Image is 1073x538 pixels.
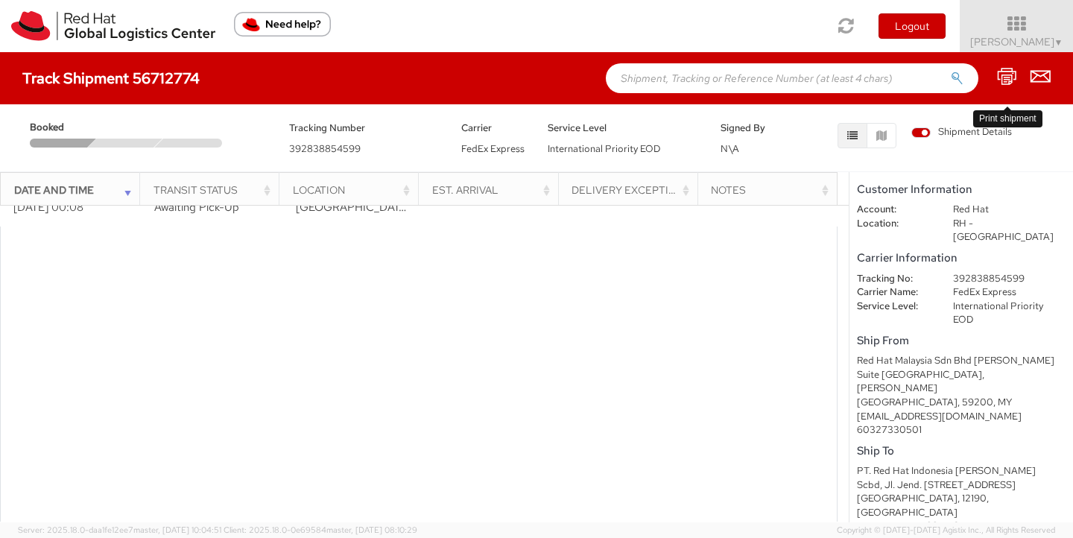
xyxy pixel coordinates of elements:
[846,300,942,314] dt: Service Level:
[973,110,1042,127] div: Print shipment
[857,410,1066,424] div: [EMAIL_ADDRESS][DOMAIN_NAME]
[548,142,660,155] span: International Priority EOD
[289,123,440,133] h5: Tracking Number
[572,183,693,197] div: Delivery Exception
[846,272,942,286] dt: Tracking No:
[133,525,221,535] span: master, [DATE] 10:04:51
[911,125,1012,142] label: Shipment Details
[461,142,525,155] span: FedEx Express
[857,335,1066,347] h5: Ship From
[30,121,94,135] span: Booked
[879,13,946,39] button: Logout
[234,12,331,37] button: Need help?
[846,203,942,217] dt: Account:
[18,525,221,535] span: Server: 2025.18.0-daa1fe12ee7
[293,183,414,197] div: Location
[857,445,1066,458] h5: Ship To
[846,285,942,300] dt: Carrier Name:
[548,123,698,133] h5: Service Level
[721,123,785,133] h5: Signed By
[857,478,1066,493] div: Scbd, Jl. Jend. [STREET_ADDRESS]
[606,63,978,93] input: Shipment, Tracking or Reference Number (at least 4 chars)
[970,35,1063,48] span: [PERSON_NAME]
[711,183,832,197] div: Notes
[11,11,215,41] img: rh-logistics-00dfa346123c4ec078e1.svg
[857,492,1066,519] div: [GEOGRAPHIC_DATA], 12190, [GEOGRAPHIC_DATA]
[857,183,1066,196] h5: Customer Information
[857,423,1066,437] div: 60327330501
[224,525,417,535] span: Client: 2025.18.0-0e69584
[296,200,433,215] span: KUALA LUMPUR, MY
[846,217,942,231] dt: Location:
[153,183,275,197] div: Transit Status
[14,183,136,197] div: Date and Time
[154,200,239,215] span: Awaiting Pick-Up
[721,142,739,155] span: N\A
[22,70,200,86] h4: Track Shipment 56712774
[857,354,1066,368] div: Red Hat Malaysia Sdn Bhd [PERSON_NAME]
[857,252,1066,265] h5: Carrier Information
[857,368,1066,396] div: Suite [GEOGRAPHIC_DATA], [PERSON_NAME]
[432,183,554,197] div: Est. Arrival
[857,464,1066,478] div: PT. Red Hat Indonesia [PERSON_NAME]
[461,123,525,133] h5: Carrier
[326,525,417,535] span: master, [DATE] 08:10:29
[857,396,1066,410] div: [GEOGRAPHIC_DATA], 59200, MY
[1054,37,1063,48] span: ▼
[911,125,1012,139] span: Shipment Details
[289,142,361,155] span: 392838854599
[837,525,1055,537] span: Copyright © [DATE]-[DATE] Agistix Inc., All Rights Reserved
